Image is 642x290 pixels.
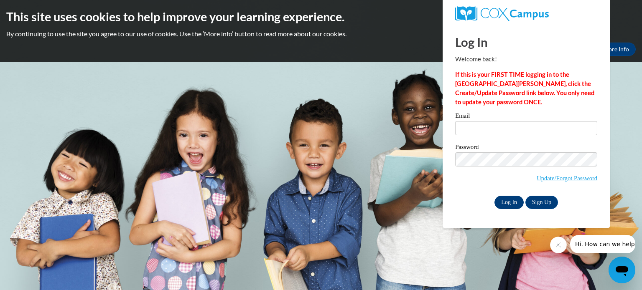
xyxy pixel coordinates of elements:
[494,196,524,209] input: Log In
[6,8,636,25] h2: This site uses cookies to help improve your learning experience.
[596,43,636,56] a: More Info
[455,6,597,21] a: COX Campus
[609,257,635,283] iframe: Button to launch messaging window
[6,29,636,38] p: By continuing to use the site you agree to our use of cookies. Use the ‘More info’ button to read...
[525,196,558,209] a: Sign Up
[455,144,597,152] label: Password
[537,175,597,182] a: Update/Forgot Password
[5,6,68,13] span: Hi. How can we help?
[570,235,635,253] iframe: Message from company
[550,237,567,253] iframe: Close message
[455,71,594,106] strong: If this is your FIRST TIME logging in to the [GEOGRAPHIC_DATA][PERSON_NAME], click the Create/Upd...
[455,33,597,50] h1: Log In
[455,113,597,121] label: Email
[455,55,597,64] p: Welcome back!
[455,6,549,21] img: COX Campus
